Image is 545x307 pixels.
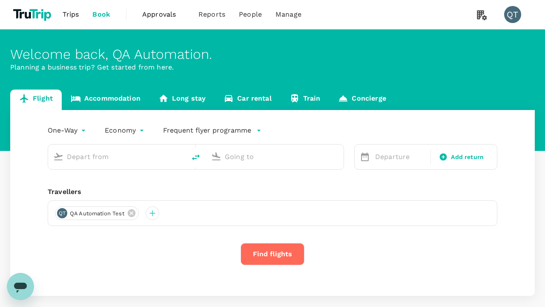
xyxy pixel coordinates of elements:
[10,90,62,110] a: Flight
[92,9,110,20] span: Book
[57,208,67,218] div: QT
[55,206,139,220] div: QTQA Automation Test
[48,187,497,197] div: Travellers
[329,90,395,110] a: Concierge
[67,150,168,163] input: Depart from
[239,9,262,20] span: People
[7,273,34,300] iframe: Button to launch messaging window
[62,90,149,110] a: Accommodation
[149,90,215,110] a: Long stay
[163,125,251,136] p: Frequent flyer programme
[48,124,88,137] div: One-Way
[451,153,484,162] span: Add return
[504,6,521,23] div: QT
[186,147,206,168] button: delete
[180,156,181,157] button: Open
[375,152,425,162] p: Departure
[163,125,261,136] button: Frequent flyer programme
[10,62,535,72] p: Planning a business trip? Get started from here.
[198,9,225,20] span: Reports
[275,9,301,20] span: Manage
[338,156,339,157] button: Open
[105,124,146,137] div: Economy
[281,90,330,110] a: Train
[63,9,79,20] span: Trips
[142,9,185,20] span: Approvals
[10,5,56,24] img: TruTrip logo
[65,209,129,218] span: QA Automation Test
[241,243,304,265] button: Find flights
[215,90,281,110] a: Car rental
[225,150,326,163] input: Going to
[10,46,535,62] div: Welcome back , QA Automation .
